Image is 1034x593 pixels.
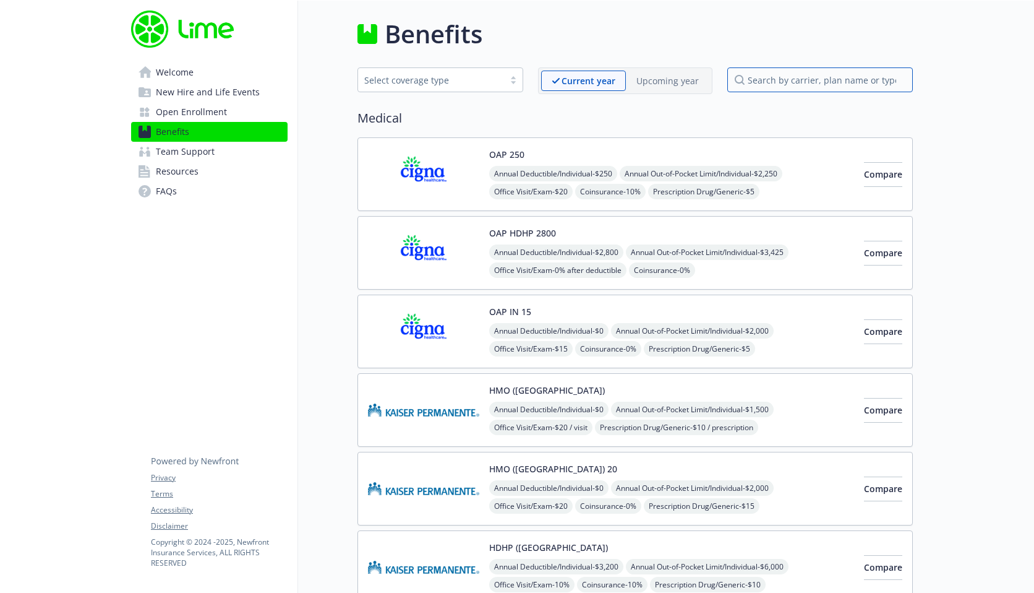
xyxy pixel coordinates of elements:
button: OAP HDHP 2800 [489,227,556,240]
a: New Hire and Life Events [131,82,288,102]
span: Office Visit/Exam - $15 [489,341,573,357]
a: FAQs [131,181,288,201]
span: Open Enrollment [156,102,227,122]
span: Annual Out-of-Pocket Limit/Individual - $6,000 [626,559,788,574]
a: Privacy [151,472,287,483]
div: Select coverage type [364,74,498,87]
span: Resources [156,162,199,181]
span: Annual Deductible/Individual - $0 [489,402,609,417]
button: HDHP ([GEOGRAPHIC_DATA]) [489,541,608,554]
span: Compare [864,247,902,259]
button: Compare [864,241,902,266]
p: Current year [562,74,615,87]
span: Compare [864,561,902,573]
img: Kaiser Permanente Insurance Company carrier logo [368,384,479,436]
span: Team Support [156,142,215,162]
a: Accessibility [151,504,287,516]
span: Office Visit/Exam - $20 [489,498,573,514]
button: HMO ([GEOGRAPHIC_DATA]) 20 [489,462,617,475]
input: search by carrier, plan name or type [727,67,913,92]
img: CIGNA carrier logo [368,305,479,358]
span: Annual Deductible/Individual - $2,800 [489,245,623,260]
a: Open Enrollment [131,102,288,122]
span: Annual Deductible/Individual - $0 [489,480,609,496]
a: Terms [151,488,287,500]
button: OAP IN 15 [489,305,531,318]
span: Coinsurance - 0% [629,262,695,278]
span: Welcome [156,63,194,82]
img: CIGNA carrier logo [368,148,479,201]
span: Coinsurance - 0% [575,498,641,514]
span: Annual Out-of-Pocket Limit/Individual - $1,500 [611,402,774,417]
button: OAP 250 [489,148,524,161]
span: Annual Out-of-Pocket Limit/Individual - $3,425 [626,245,788,260]
span: FAQs [156,181,177,201]
a: Benefits [131,122,288,142]
span: Coinsurance - 10% [577,577,647,592]
span: Compare [864,483,902,495]
span: Coinsurance - 10% [575,184,646,199]
span: Annual Deductible/Individual - $250 [489,166,617,181]
span: Prescription Drug/Generic - $10 [650,577,766,592]
p: Copyright © 2024 - 2025 , Newfront Insurance Services, ALL RIGHTS RESERVED [151,537,287,568]
span: Annual Deductible/Individual - $0 [489,323,609,339]
span: Prescription Drug/Generic - $10 / prescription [595,420,758,435]
span: Benefits [156,122,189,142]
img: Kaiser Permanente Insurance Company carrier logo [368,462,479,515]
img: CIGNA carrier logo [368,227,479,279]
span: Prescription Drug/Generic - $5 [648,184,759,199]
span: Annual Deductible/Individual - $3,200 [489,559,623,574]
a: Disclaimer [151,521,287,532]
h2: Medical [357,109,913,128]
button: Compare [864,555,902,580]
span: Compare [864,404,902,416]
span: Annual Out-of-Pocket Limit/Individual - $2,000 [611,480,774,496]
span: Prescription Drug/Generic - $5 [644,341,755,357]
span: New Hire and Life Events [156,82,260,102]
button: Compare [864,319,902,344]
span: Office Visit/Exam - 10% [489,577,575,592]
span: Annual Out-of-Pocket Limit/Individual - $2,000 [611,323,774,339]
span: Annual Out-of-Pocket Limit/Individual - $2,250 [620,166,782,181]
button: Compare [864,477,902,501]
span: Office Visit/Exam - $20 [489,184,573,199]
a: Resources [131,162,288,181]
span: Office Visit/Exam - $20 / visit [489,420,592,435]
button: Compare [864,398,902,423]
h1: Benefits [385,15,482,53]
span: Compare [864,326,902,337]
span: Coinsurance - 0% [575,341,641,357]
button: HMO ([GEOGRAPHIC_DATA]) [489,384,605,397]
p: Upcoming year [636,74,699,87]
span: Compare [864,168,902,180]
a: Welcome [131,63,288,82]
button: Compare [864,162,902,187]
span: Prescription Drug/Generic - $15 [644,498,759,514]
a: Team Support [131,142,288,162]
span: Office Visit/Exam - 0% after deductible [489,262,626,278]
